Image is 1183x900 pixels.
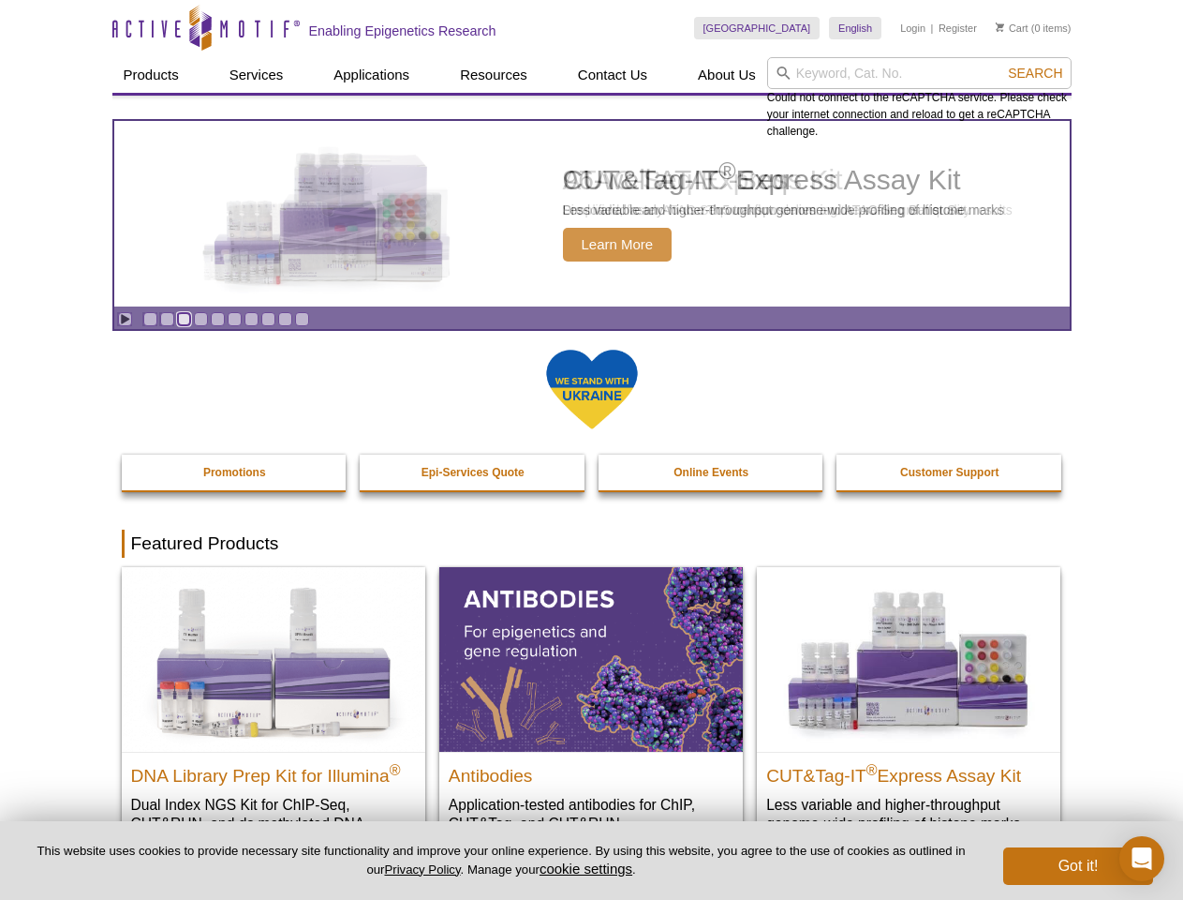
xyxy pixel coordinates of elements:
[421,466,525,479] strong: Epi-Services Quote
[244,312,259,326] a: Go to slide 7
[122,455,348,490] a: Promotions
[218,57,295,93] a: Services
[439,567,743,751] img: All Antibodies
[540,861,632,877] button: cookie settings
[143,312,157,326] a: Go to slide 1
[1008,66,1062,81] span: Search
[900,22,925,35] a: Login
[122,530,1062,558] h2: Featured Products
[322,57,421,93] a: Applications
[829,17,881,39] a: English
[112,57,190,93] a: Products
[866,761,878,777] sup: ®
[836,455,1063,490] a: Customer Support
[1003,847,1153,885] button: Got it!
[996,22,1028,35] a: Cart
[118,312,132,326] a: Toggle autoplay
[177,312,191,326] a: Go to slide 3
[767,57,1072,89] input: Keyword, Cat. No.
[449,57,539,93] a: Resources
[673,466,748,479] strong: Online Events
[122,567,425,751] img: DNA Library Prep Kit for Illumina
[1002,65,1068,82] button: Search
[384,862,460,877] a: Privacy Policy
[996,17,1072,39] li: (0 items)
[360,455,586,490] a: Epi-Services Quote
[766,795,1051,833] p: Less variable and higher-throughput genome-wide profiling of histone marks​.
[599,455,825,490] a: Online Events
[1119,836,1164,881] div: Open Intercom Messenger
[122,567,425,870] a: DNA Library Prep Kit for Illumina DNA Library Prep Kit for Illumina® Dual Index NGS Kit for ChIP-...
[449,757,733,786] h2: Antibodies
[757,567,1060,851] a: CUT&Tag-IT® Express Assay Kit CUT&Tag-IT®Express Assay Kit Less variable and higher-throughput ge...
[766,757,1051,786] h2: CUT&Tag-IT Express Assay Kit
[160,312,174,326] a: Go to slide 2
[131,795,416,852] p: Dual Index NGS Kit for ChIP-Seq, CUT&RUN, and ds methylated DNA assays.
[439,567,743,851] a: All Antibodies Antibodies Application-tested antibodies for ChIP, CUT&Tag, and CUT&RUN.
[939,22,977,35] a: Register
[194,312,208,326] a: Go to slide 4
[694,17,821,39] a: [GEOGRAPHIC_DATA]
[767,57,1072,140] div: Could not connect to the reCAPTCHA service. Please check your internet connection and reload to g...
[203,466,266,479] strong: Promotions
[757,567,1060,751] img: CUT&Tag-IT® Express Assay Kit
[545,348,639,431] img: We Stand With Ukraine
[567,57,658,93] a: Contact Us
[931,17,934,39] li: |
[900,466,998,479] strong: Customer Support
[211,312,225,326] a: Go to slide 5
[996,22,1004,32] img: Your Cart
[228,312,242,326] a: Go to slide 6
[687,57,767,93] a: About Us
[449,795,733,833] p: Application-tested antibodies for ChIP, CUT&Tag, and CUT&RUN.
[131,757,416,786] h2: DNA Library Prep Kit for Illumina
[295,312,309,326] a: Go to slide 10
[261,312,275,326] a: Go to slide 8
[390,761,401,777] sup: ®
[309,22,496,39] h2: Enabling Epigenetics Research
[278,312,292,326] a: Go to slide 9
[30,843,972,878] p: This website uses cookies to provide necessary site functionality and improve your online experie...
